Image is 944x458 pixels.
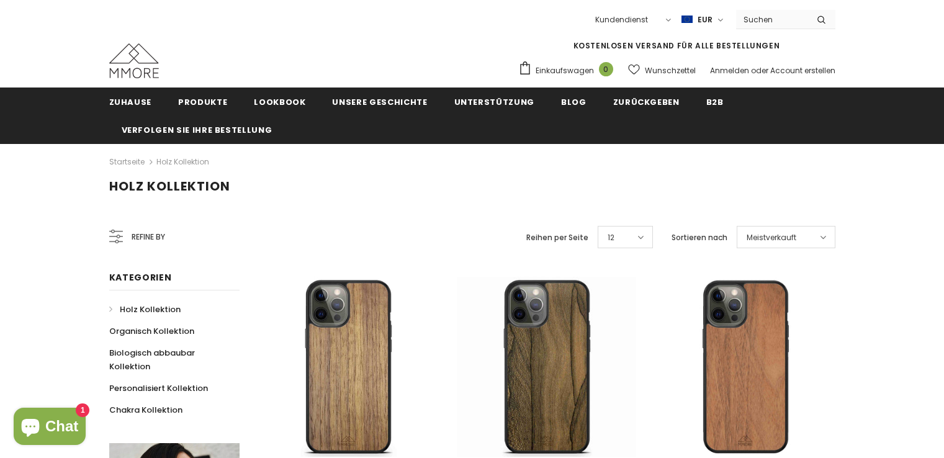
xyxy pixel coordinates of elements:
[109,155,145,169] a: Startseite
[109,320,194,342] a: Organisch Kollektion
[573,40,780,51] span: KOSTENLOSEN VERSAND FÜR ALLE BESTELLUNGEN
[109,271,172,284] span: Kategorien
[109,399,182,421] a: Chakra Kollektion
[109,96,152,108] span: Zuhause
[454,88,534,115] a: Unterstützung
[109,382,208,394] span: Personalisiert Kollektion
[751,65,768,76] span: oder
[109,177,230,195] span: Holz Kollektion
[454,96,534,108] span: Unterstützung
[109,347,195,372] span: Biologisch abbaubar Kollektion
[122,115,272,143] a: Verfolgen Sie Ihre Bestellung
[109,404,182,416] span: Chakra Kollektion
[561,88,587,115] a: Blog
[254,96,305,108] span: Lookbook
[536,65,594,77] span: Einkaufswagen
[706,88,724,115] a: B2B
[608,231,614,244] span: 12
[109,325,194,337] span: Organisch Kollektion
[736,11,807,29] input: Search Site
[156,156,209,167] a: Holz Kollektion
[254,88,305,115] a: Lookbook
[628,60,696,81] a: Wunschzettel
[109,88,152,115] a: Zuhause
[561,96,587,108] span: Blog
[698,14,712,26] span: EUR
[595,14,648,25] span: Kundendienst
[599,62,613,76] span: 0
[10,408,89,448] inbox-online-store-chat: Onlineshop-Chat von Shopify
[109,43,159,78] img: MMORE Cases
[613,88,680,115] a: Zurückgeben
[710,65,749,76] a: Anmelden
[613,96,680,108] span: Zurückgeben
[770,65,835,76] a: Account erstellen
[645,65,696,77] span: Wunschzettel
[132,230,165,244] span: Refine by
[332,88,427,115] a: Unsere Geschichte
[747,231,796,244] span: Meistverkauft
[109,342,226,377] a: Biologisch abbaubar Kollektion
[178,96,227,108] span: Produkte
[122,124,272,136] span: Verfolgen Sie Ihre Bestellung
[109,377,208,399] a: Personalisiert Kollektion
[672,231,727,244] label: Sortieren nach
[120,303,181,315] span: Holz Kollektion
[518,61,619,79] a: Einkaufswagen 0
[706,96,724,108] span: B2B
[332,96,427,108] span: Unsere Geschichte
[178,88,227,115] a: Produkte
[526,231,588,244] label: Reihen per Seite
[109,299,181,320] a: Holz Kollektion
